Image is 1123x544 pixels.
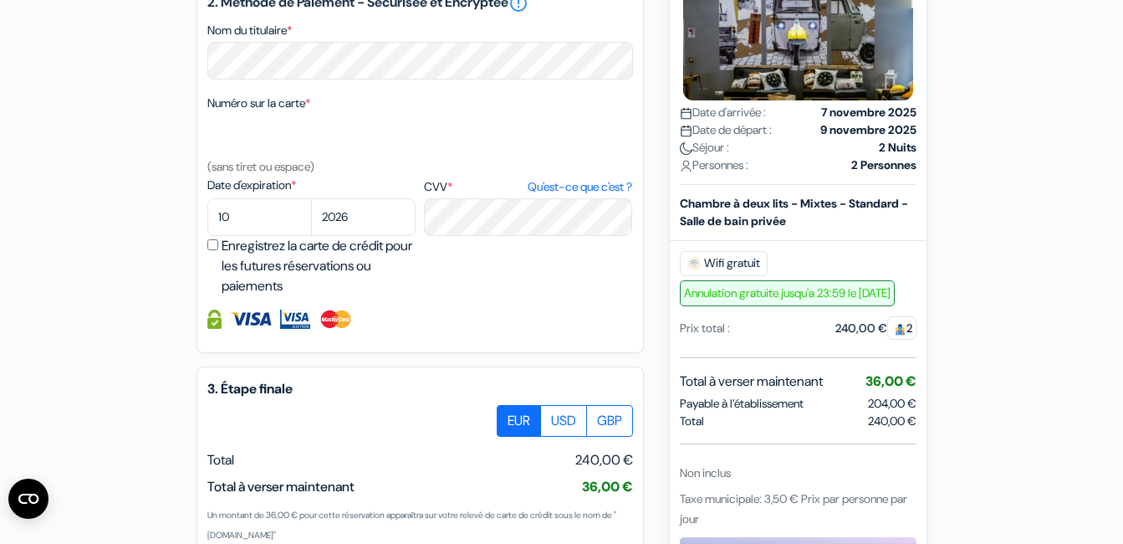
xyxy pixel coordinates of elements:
b: Chambre à deux lits - Mixtes - Standard - Salle de bain privée [680,196,908,228]
span: Total [207,451,234,469]
div: Non inclus [680,464,916,482]
img: calendar.svg [680,107,692,120]
div: 240,00 € [835,320,916,337]
img: Visa Electron [280,310,310,329]
small: (sans tiret ou espace) [207,159,314,174]
label: Enregistrez la carte de crédit pour les futures réservations ou paiements [222,236,421,296]
span: Personnes : [680,157,748,174]
span: Annulation gratuite jusqu'a 23:59 le [DATE] [680,280,895,306]
label: EUR [497,405,541,437]
span: 240,00 € [575,450,633,470]
strong: 2 Nuits [879,139,916,157]
span: Wifi gratuit [680,251,768,276]
img: Information de carte de crédit entièrement encryptée et sécurisée [207,310,222,329]
img: moon.svg [680,142,692,155]
span: 2 [887,316,916,340]
span: Date d'arrivée : [680,104,766,121]
span: Date de départ : [680,121,772,139]
span: Payable à l’établissement [680,395,804,413]
label: USD [540,405,587,437]
label: Date d'expiration [207,177,416,194]
span: Total à verser maintenant [207,478,355,495]
span: 204,00 € [868,396,916,411]
span: Total [680,413,704,430]
span: Taxe municipale: 3,50 € Prix par personne par jour [680,491,907,526]
small: Un montant de 36,00 € pour cette réservation apparaîtra sur votre relevé de carte de crédit sous ... [207,510,616,541]
label: Nom du titulaire [207,22,292,39]
span: 36,00 € [582,478,633,495]
div: Prix total : [680,320,730,337]
strong: 2 Personnes [851,157,916,174]
span: 240,00 € [868,413,916,430]
img: user_icon.svg [680,160,692,172]
label: CVV [424,178,632,196]
img: Master Card [319,310,353,329]
a: Qu'est-ce que c'est ? [528,178,632,196]
img: calendar.svg [680,125,692,137]
img: Visa [230,310,272,329]
img: guest.svg [894,323,906,336]
strong: 7 novembre 2025 [821,104,916,121]
button: Ouvrir le widget CMP [8,479,48,519]
span: Séjour : [680,139,729,157]
label: Numéro sur la carte [207,95,310,112]
h5: 3. Étape finale [207,381,633,397]
span: Total à verser maintenant [680,372,823,392]
strong: 9 novembre 2025 [820,121,916,139]
span: 36,00 € [865,372,916,390]
div: Basic radio toggle button group [498,405,633,437]
label: GBP [586,405,633,437]
img: free_wifi.svg [687,257,701,270]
